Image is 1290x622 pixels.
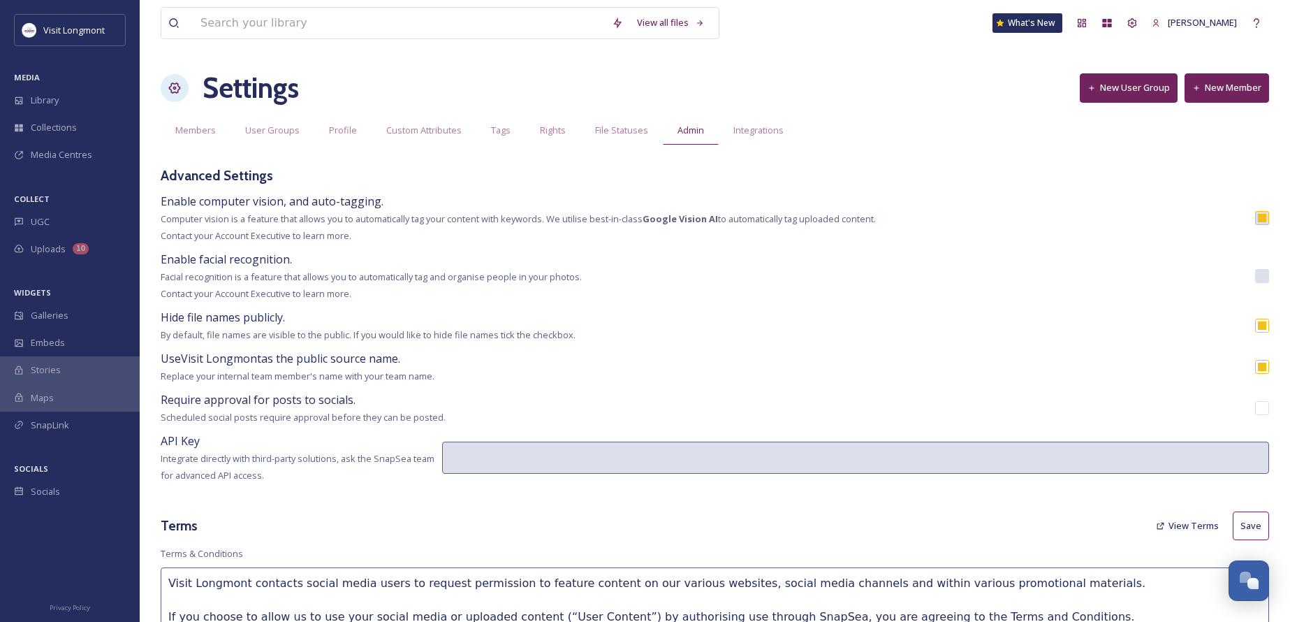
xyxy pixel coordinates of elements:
[733,124,784,137] span: Integrations
[161,310,285,325] span: Hide file names publicly.
[161,252,292,267] span: Enable facial recognition.
[31,243,66,256] span: Uploads
[595,124,648,137] span: File Statuses
[161,212,876,225] span: Computer vision is a feature that allows you to automatically tag your content with keywords. We ...
[161,452,434,482] span: Integrate directly with third-party solutions, ask the SnapSea team for advanced API access.
[491,124,511,137] span: Tags
[31,419,69,432] span: SnapLink
[31,148,92,161] span: Media Centres
[1229,560,1269,601] button: Open Chat
[161,516,198,536] h3: Terms
[14,287,51,298] span: WIDGETS
[161,229,351,242] span: Contact your Account Executive to learn more.
[1149,512,1226,540] button: View Terms
[175,124,216,137] span: Members
[161,370,434,382] span: Replace your internal team member's name with your team name.
[31,363,61,377] span: Stories
[386,124,462,137] span: Custom Attributes
[161,328,576,341] span: By default, file names are visible to the public. If you would like to hide file names tick the c...
[31,94,59,107] span: Library
[193,8,605,38] input: Search your library
[31,309,68,322] span: Galleries
[31,215,50,229] span: UGC
[161,433,200,449] span: API Key
[540,124,566,137] span: Rights
[14,194,50,204] span: COLLECT
[245,124,300,137] span: User Groups
[14,72,40,82] span: MEDIA
[31,336,65,349] span: Embeds
[643,212,718,225] strong: Google Vision AI
[1233,512,1269,540] button: Save
[161,270,582,283] span: Facial recognition is a feature that allows you to automatically tag and organise people in your ...
[1168,16,1237,29] span: [PERSON_NAME]
[1185,73,1269,102] button: New Member
[73,243,89,254] div: 10
[31,485,60,498] span: Socials
[161,547,243,560] span: Terms & Conditions
[203,67,299,109] h1: Settings
[161,166,1269,186] h3: Advanced Settings
[630,9,712,36] a: View all files
[43,24,105,36] span: Visit Longmont
[161,351,400,366] span: Use Visit Longmont as the public source name.
[329,124,357,137] span: Profile
[1149,512,1233,540] a: View Terms
[31,391,54,405] span: Maps
[161,194,383,209] span: Enable computer vision, and auto-tagging.
[31,121,77,134] span: Collections
[50,603,90,612] span: Privacy Policy
[1080,73,1178,102] button: New User Group
[1145,9,1244,36] a: [PERSON_NAME]
[161,392,356,407] span: Require approval for posts to socials.
[992,13,1062,33] a: What's New
[161,411,446,424] span: Scheduled social posts require approval before they can be posted.
[14,463,48,474] span: SOCIALS
[22,23,36,37] img: longmont.jpg
[50,598,90,615] a: Privacy Policy
[161,287,351,300] span: Contact your Account Executive to learn more.
[677,124,704,137] span: Admin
